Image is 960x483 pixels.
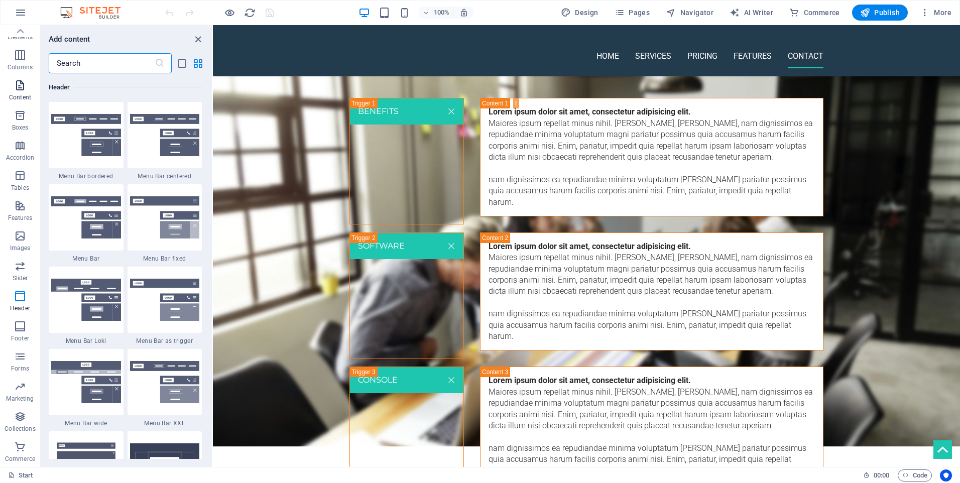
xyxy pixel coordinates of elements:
div: Menu Bar wide [49,349,124,427]
span: Menu Bar wide [49,419,124,427]
p: Tables [11,184,29,192]
span: Design [561,8,598,18]
img: Editor Logo [58,7,133,19]
p: Columns [8,63,33,71]
span: Menu Bar Loki [49,337,124,345]
p: Accordion [6,154,34,162]
h6: 100% [433,7,449,19]
button: 100% [418,7,454,19]
button: Pages [611,5,654,21]
p: Commerce [5,455,35,463]
i: Reload page [244,7,256,19]
span: Code [902,469,927,481]
button: Code [898,469,932,481]
span: Navigator [666,8,713,18]
p: Features [8,214,32,222]
button: Navigator [662,5,717,21]
a: Click to cancel selection. Double-click to open Pages [8,469,33,481]
p: Marketing [6,395,34,403]
p: Footer [11,334,29,342]
span: Commerce [789,8,840,18]
button: Usercentrics [940,469,952,481]
button: reload [244,7,256,19]
span: Menu Bar bordered [49,172,124,180]
h6: Session time [863,469,890,481]
h6: Header [49,81,202,93]
p: Forms [11,365,29,373]
button: list-view [176,57,188,69]
img: menu-bar-xxl.svg [130,361,200,403]
img: menu-bar-fixed.svg [130,196,200,238]
img: menu-bar-loki.svg [51,279,121,321]
button: Publish [852,5,908,21]
button: Design [557,5,603,21]
div: Menu Bar fixed [128,184,202,263]
button: close panel [192,33,204,45]
span: Menu Bar centered [128,172,202,180]
p: Header [10,304,30,312]
button: More [916,5,955,21]
span: Menu Bar as trigger [128,337,202,345]
input: Search [49,53,155,73]
div: Design (Ctrl+Alt+Y) [557,5,603,21]
img: menu-bar-as-trigger.svg [130,279,200,321]
p: Boxes [12,124,29,132]
p: Images [10,244,31,252]
p: Slider [13,274,28,282]
div: Menu Bar bordered [49,102,124,180]
button: Click here to leave preview mode and continue editing [223,7,235,19]
div: Menu Bar centered [128,102,202,180]
h6: Add content [49,33,90,45]
span: : [881,471,882,479]
div: Menu Bar as trigger [128,267,202,345]
div: Menu Bar Loki [49,267,124,345]
div: Menu Bar XXL [128,349,202,427]
img: menu-bar.svg [51,196,121,238]
img: menu-bar-centered.svg [130,114,200,156]
div: Menu Bar [49,184,124,263]
i: On resize automatically adjust zoom level to fit chosen device. [459,8,468,17]
p: Elements [8,33,33,41]
span: AI Writer [730,8,773,18]
img: menu-bar-wide.svg [51,361,121,403]
p: Content [9,93,31,101]
span: Publish [860,8,900,18]
p: Collections [5,425,35,433]
span: Pages [615,8,650,18]
button: Commerce [785,5,844,21]
span: 00 00 [874,469,889,481]
button: grid-view [192,57,204,69]
span: Menu Bar XXL [128,419,202,427]
img: menu-bar-bordered.svg [51,114,121,156]
button: AI Writer [726,5,777,21]
span: Menu Bar fixed [128,255,202,263]
span: Menu Bar [49,255,124,263]
span: More [920,8,951,18]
